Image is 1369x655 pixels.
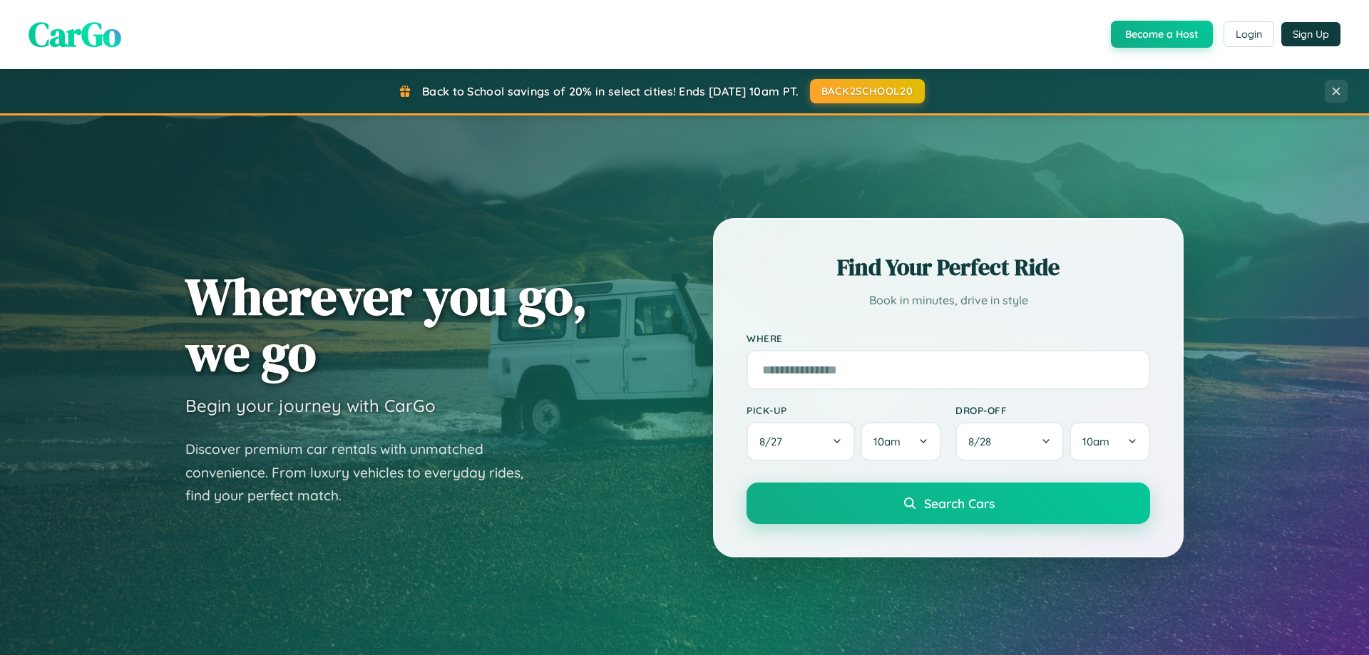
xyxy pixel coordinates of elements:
button: 10am [861,422,941,461]
button: Become a Host [1111,21,1213,48]
button: 10am [1070,422,1150,461]
button: Login [1224,21,1274,47]
label: Pick-up [747,404,941,416]
span: CarGo [29,11,121,58]
label: Drop-off [955,404,1150,416]
span: Back to School savings of 20% in select cities! Ends [DATE] 10am PT. [422,84,799,98]
h1: Wherever you go, we go [185,268,588,381]
span: 8 / 27 [759,435,789,448]
p: Book in minutes, drive in style [747,290,1150,311]
button: 8/28 [955,422,1064,461]
button: Search Cars [747,483,1150,524]
span: 10am [873,435,901,448]
span: 8 / 28 [968,435,998,448]
button: Sign Up [1281,22,1340,46]
span: Search Cars [924,495,995,511]
label: Where [747,332,1150,344]
button: 8/27 [747,422,855,461]
span: 10am [1082,435,1109,448]
button: BACK2SCHOOL20 [810,79,925,103]
p: Discover premium car rentals with unmatched convenience. From luxury vehicles to everyday rides, ... [185,438,542,507]
h2: Find Your Perfect Ride [747,252,1150,283]
h3: Begin your journey with CarGo [185,395,436,416]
